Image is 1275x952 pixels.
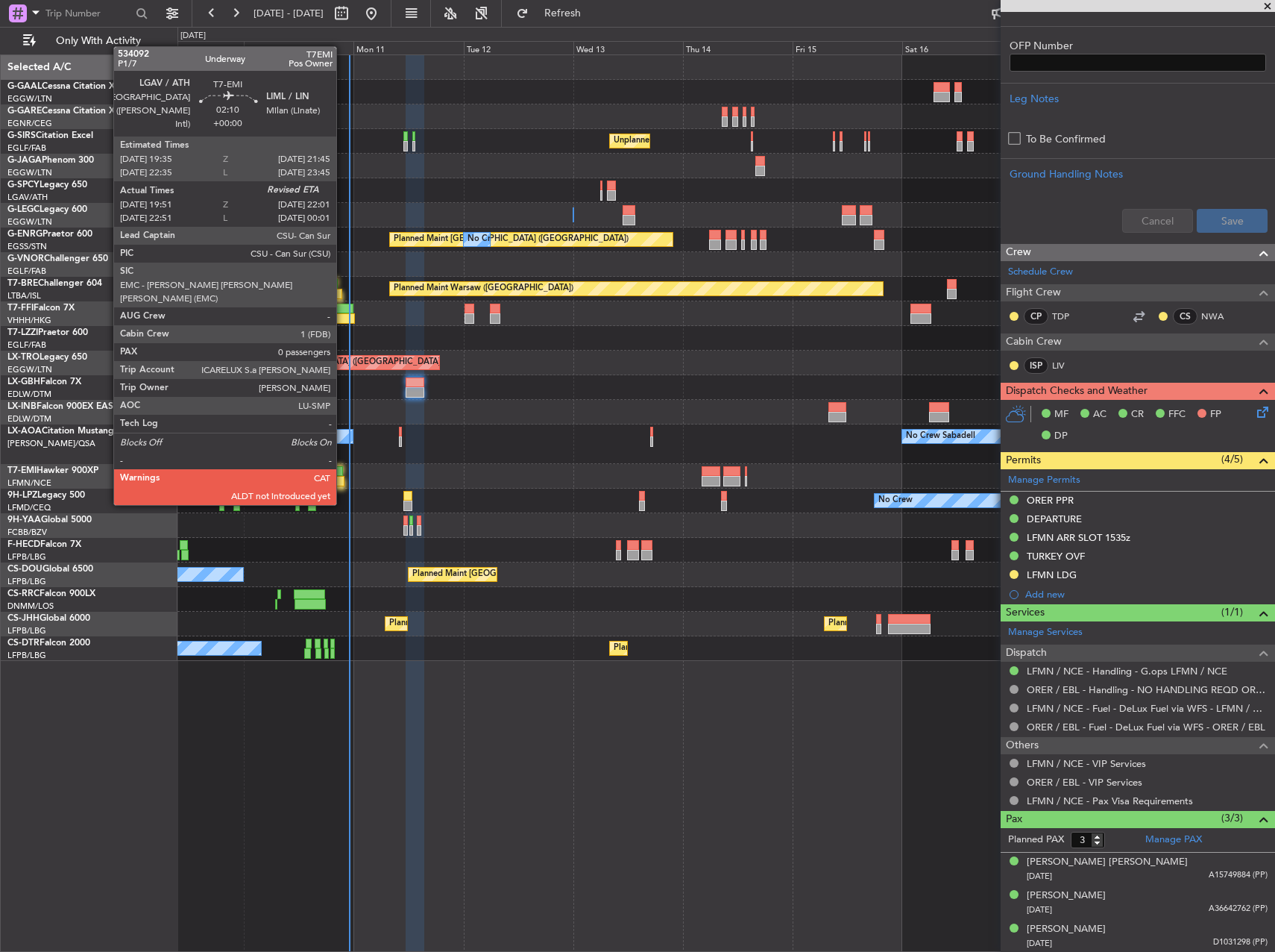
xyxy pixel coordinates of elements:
span: D1031298 (PP) [1213,936,1268,949]
div: Thu 14 [683,41,793,54]
div: No Crew Sabadell [906,425,975,448]
div: Planned Maint [GEOGRAPHIC_DATA] ([GEOGRAPHIC_DATA]) [394,228,629,251]
div: Wed 13 [573,41,683,54]
a: EGLF/FAB [7,339,46,351]
a: CS-RRCFalcon 900LX [7,589,95,598]
a: G-VNORChallenger 650 [7,254,108,263]
span: CS-JHH [7,614,40,623]
div: LFMN LDG [1027,569,1077,581]
span: AC [1093,407,1106,422]
div: CP [1024,308,1048,325]
span: G-SPCY [7,181,40,190]
a: Manage PAX [1145,833,1202,848]
span: Permits [1006,452,1041,469]
a: LFPB/LBG [7,551,46,563]
span: Refresh [532,8,594,19]
div: Unplanned Maint [GEOGRAPHIC_DATA] ([GEOGRAPHIC_DATA]) [198,351,443,374]
div: Planned Maint [GEOGRAPHIC_DATA] ([GEOGRAPHIC_DATA]) [412,563,647,586]
span: LX-AOA [7,427,42,436]
a: LFMN/NCE [7,477,51,489]
span: 9H-YAA [7,516,41,524]
a: Schedule Crew [1008,265,1073,280]
span: T7-LZZI [7,328,38,337]
span: A36642762 (PP) [1209,903,1268,915]
a: [PERSON_NAME]/QSA [7,438,95,449]
a: G-JAGAPhenom 300 [7,156,94,165]
a: LGAV/ATH [7,192,48,203]
a: ORER / EBL - Handling - NO HANDLING REQD ORER/EBL [1027,683,1268,696]
a: LFMN / NCE - Fuel - DeLux Fuel via WFS - LFMN / NCE [1027,702,1268,715]
span: [DATE] [1027,871,1052,882]
a: G-GAALCessna Citation XLS+ [7,82,130,91]
div: DEPARTURE [1027,513,1082,525]
a: G-SIRSCitation Excel [7,131,93,140]
span: Pax [1006,811,1022,828]
a: LX-AOACitation Mustang [7,427,114,436]
span: CS-RRC [7,589,40,598]
a: LFMN / NCE - Handling - G.ops LFMN / NCE [1027,665,1227,677]
span: LX-INB [7,402,37,411]
a: LFMN / NCE - Pax Visa Requirements [1027,795,1193,807]
a: 9H-LPZLegacy 500 [7,491,85,500]
span: Crew [1006,244,1031,261]
a: EDLW/DTM [7,389,51,400]
a: EGGW/LTN [7,364,52,375]
span: FP [1210,407,1221,422]
a: Manage Services [1008,625,1083,640]
div: No Crew [878,489,913,512]
div: Planned Maint Warsaw ([GEOGRAPHIC_DATA]) [394,278,573,300]
div: Planned Maint [GEOGRAPHIC_DATA] ([GEOGRAPHIC_DATA]) [389,613,624,635]
button: Refresh [509,1,599,25]
span: G-VNOR [7,254,44,263]
span: DP [1054,429,1068,444]
div: Ground Handling Notes [1010,166,1266,182]
span: [DATE] [1027,938,1052,949]
a: CS-DTRFalcon 2000 [7,639,90,648]
div: TURKEY OVF [1027,550,1085,563]
div: [PERSON_NAME] [1027,922,1106,937]
span: LX-GBH [7,378,40,386]
span: Only With Activity [39,36,157,46]
span: A15749884 (PP) [1209,869,1268,882]
span: G-SIRS [7,131,36,140]
a: LFMN / NCE - VIP Services [1027,757,1146,770]
span: Dispatch [1006,645,1047,662]
a: VHHH/HKG [7,315,51,326]
span: CS-DTR [7,639,40,648]
span: G-GARE [7,107,42,116]
div: CS [1173,308,1197,325]
div: Fri 15 [793,41,902,54]
a: CS-DOUGlobal 6500 [7,565,93,574]
a: EGLF/FAB [7,143,46,154]
span: (1/1) [1221,604,1243,620]
div: [DATE] [180,30,206,43]
span: [DATE] [1027,904,1052,915]
span: CR [1131,407,1144,422]
span: CS-DOU [7,565,42,574]
label: OFP Number [1010,38,1266,54]
a: G-LEGCLegacy 600 [7,205,87,214]
a: G-SPCYLegacy 650 [7,181,87,190]
a: DNMM/LOS [7,601,54,612]
span: FFC [1168,407,1186,422]
a: T7-FFIFalcon 7X [7,304,75,313]
span: T7-FFI [7,304,34,313]
span: LX-TRO [7,353,40,362]
div: ISP [1024,357,1048,374]
a: LIV [1052,359,1086,372]
span: Flight Crew [1006,284,1061,301]
div: Planned Maint [GEOGRAPHIC_DATA] ([GEOGRAPHIC_DATA]) [828,613,1063,635]
div: Leg Notes [1010,91,1266,107]
a: 9H-YAAGlobal 5000 [7,516,92,524]
a: LFPB/LBG [7,625,46,636]
span: Others [1006,737,1039,754]
div: No Crew [467,228,502,251]
span: F-HECD [7,540,40,549]
span: [DATE] - [DATE] [254,7,324,20]
span: T7-BRE [7,279,38,288]
a: F-HECDFalcon 7X [7,540,81,549]
a: EGGW/LTN [7,167,52,178]
div: [PERSON_NAME] [1027,889,1106,904]
div: Sun 10 [244,41,353,54]
span: Cabin Crew [1006,333,1062,351]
